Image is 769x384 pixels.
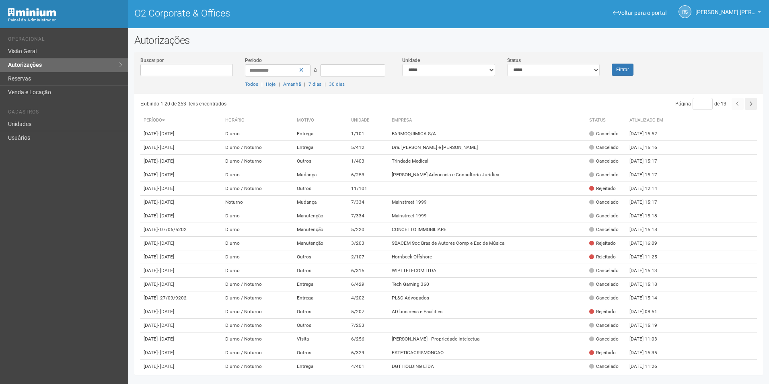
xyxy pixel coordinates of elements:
td: [DATE] 08:51 [626,305,670,319]
span: - [DATE] [158,350,174,355]
td: 7/334 [348,196,389,209]
span: - [DATE] [158,240,174,246]
th: Atualizado em [626,114,670,127]
div: Cancelado [589,213,619,219]
td: 5/207 [348,305,389,319]
td: Trindade Medical [389,155,586,168]
td: 2/107 [348,250,389,264]
a: RS [679,5,691,18]
div: Cancelado [589,226,619,233]
td: 1/403 [348,155,389,168]
td: Diurno / Noturno [222,305,293,319]
div: Exibindo 1-20 de 253 itens encontrados [140,98,449,110]
td: SBACEM Soc Bras de Autores Comp e Esc de Música [389,237,586,250]
span: - [DATE] [158,172,174,178]
a: 7 dias [308,81,321,87]
td: Diurno / Noturno [222,278,293,291]
span: | [304,81,305,87]
td: Hornbeck Offshore [389,250,586,264]
td: [DATE] 16:09 [626,237,670,250]
li: Cadastros [8,109,122,118]
h1: O2 Corporate & Offices [134,8,443,19]
td: [DATE] [140,332,222,346]
label: Período [245,57,262,64]
td: Outros [294,264,348,278]
td: [DATE] [140,360,222,374]
span: - [DATE] [158,268,174,273]
td: Manutenção [294,237,348,250]
a: 30 dias [329,81,345,87]
td: [DATE] 15:17 [626,155,670,168]
td: 6/429 [348,278,389,291]
span: | [261,81,263,87]
td: Outros [294,182,348,196]
td: Diurno / Noturno [222,182,293,196]
td: [DATE] 15:13 [626,264,670,278]
td: Diurno [222,168,293,182]
span: Página de 13 [675,101,726,107]
td: 6/256 [348,332,389,346]
td: Tech Gaming 360 [389,278,586,291]
td: Mainstreet 1999 [389,209,586,223]
td: Mudança [294,168,348,182]
td: DGT HOLDING LTDA [389,360,586,374]
td: Outros [294,250,348,264]
div: Cancelado [589,158,619,165]
td: Diurno [222,250,293,264]
td: 6/329 [348,346,389,360]
td: PL&C Advogados [389,291,586,305]
td: [DATE] [140,155,222,168]
td: [DATE] [140,278,222,291]
td: [DATE] 15:19 [626,319,670,332]
td: [DATE] [140,209,222,223]
td: Diurno [222,127,293,141]
button: Filtrar [612,64,633,76]
td: [DATE] [140,141,222,155]
a: [PERSON_NAME] [PERSON_NAME] [695,10,761,17]
td: Outros [294,155,348,168]
td: [PERSON_NAME] Advocacia e Consultoria Jurídica [389,168,586,182]
td: ESTETICACRISMONCAO [389,346,586,360]
td: [DATE] 12:14 [626,182,670,196]
span: - [DATE] [158,322,174,328]
td: Diurno / Noturno [222,332,293,346]
td: [DATE] 15:52 [626,127,670,141]
span: - [DATE] [158,309,174,314]
div: Cancelado [589,267,619,274]
td: [DATE] [140,291,222,305]
td: 5/412 [348,141,389,155]
span: - [DATE] [158,213,174,219]
span: - [DATE] [158,186,174,191]
td: Noturno [222,196,293,209]
td: [DATE] 15:17 [626,168,670,182]
td: [DATE] 15:14 [626,291,670,305]
span: - 07/06/5202 [158,227,187,232]
th: Período [140,114,222,127]
div: Cancelado [589,336,619,343]
td: 7/253 [348,319,389,332]
td: Outros [294,346,348,360]
td: FARMOQUIMICA S/A [389,127,586,141]
td: Diurno / Noturno [222,346,293,360]
td: Dra. [PERSON_NAME] e [PERSON_NAME] [389,141,586,155]
td: [DATE] [140,127,222,141]
td: Diurno / Noturno [222,141,293,155]
td: [DATE] [140,223,222,237]
a: Hoje [266,81,276,87]
td: 6/315 [348,264,389,278]
td: [DATE] [140,196,222,209]
span: - [DATE] [158,336,174,342]
label: Buscar por [140,57,164,64]
th: Empresa [389,114,586,127]
th: Motivo [294,114,348,127]
td: [DATE] 15:16 [626,141,670,155]
td: [DATE] [140,168,222,182]
td: [DATE] 11:03 [626,332,670,346]
td: [DATE] [140,250,222,264]
td: Diurno / Noturno [222,319,293,332]
div: Cancelado [589,130,619,137]
td: [DATE] 15:18 [626,223,670,237]
td: Diurno [222,223,293,237]
td: Manutenção [294,223,348,237]
td: Entrega [294,278,348,291]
